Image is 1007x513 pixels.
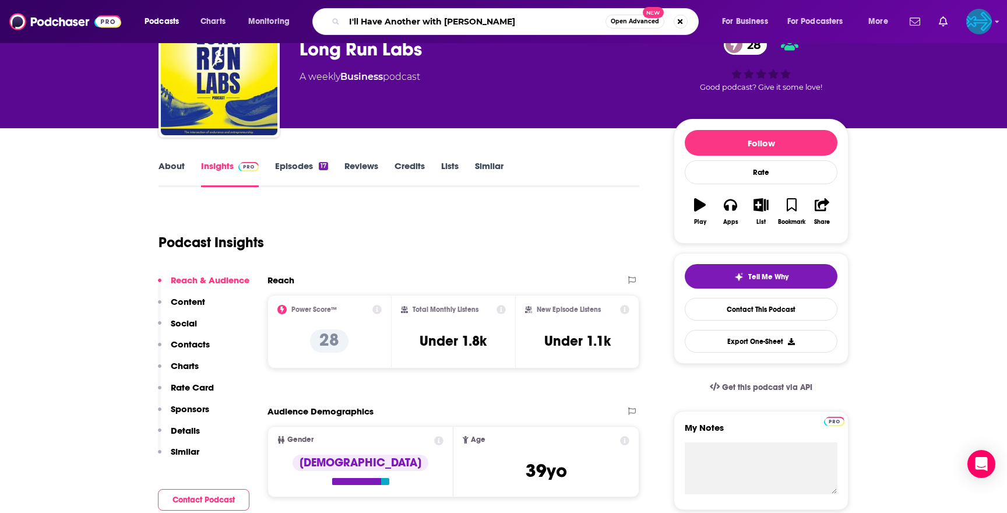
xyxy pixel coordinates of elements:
button: Reach & Audience [158,275,249,296]
h2: Power Score™ [291,305,337,314]
button: tell me why sparkleTell Me Why [685,264,837,289]
button: Similar [158,446,199,468]
button: Follow [685,130,837,156]
p: 28 [310,329,348,353]
button: Share [807,191,837,233]
a: About [159,160,185,187]
button: Open AdvancedNew [605,15,664,29]
div: Open Intercom Messenger [967,450,995,478]
div: Play [694,219,706,226]
div: Bookmark [778,219,805,226]
button: open menu [136,12,194,31]
div: 28Good podcast? Give it some love! [674,27,848,99]
a: Contact This Podcast [685,298,837,321]
p: Rate Card [171,382,214,393]
button: Sponsors [158,403,209,425]
button: Charts [158,360,199,382]
p: Sponsors [171,403,209,414]
h3: Under 1.1k [544,332,611,350]
button: open menu [860,12,903,31]
a: Lists [441,160,459,187]
span: Age [471,436,485,444]
a: Business [340,71,383,82]
p: Details [171,425,200,436]
span: For Podcasters [787,13,843,30]
a: Similar [475,160,503,187]
div: Apps [723,219,738,226]
button: open menu [714,12,783,31]
a: Show notifications dropdown [905,12,925,31]
h3: Under 1.8k [420,332,487,350]
p: Charts [171,360,199,371]
button: Social [158,318,197,339]
span: More [868,13,888,30]
span: Charts [200,13,226,30]
button: open menu [240,12,305,31]
span: For Business [722,13,768,30]
img: Podchaser Pro [824,417,844,426]
button: Play [685,191,715,233]
span: New [643,7,664,18]
h2: Audience Demographics [267,406,374,417]
label: My Notes [685,422,837,442]
a: Reviews [344,160,378,187]
button: open menu [780,12,860,31]
a: Charts [193,12,233,31]
button: Contacts [158,339,210,360]
p: Reach & Audience [171,275,249,286]
span: Tell Me Why [748,272,788,282]
img: Podchaser Pro [238,162,259,171]
div: [DEMOGRAPHIC_DATA] [293,455,428,471]
div: Rate [685,160,837,184]
span: Good podcast? Give it some love! [700,83,822,92]
a: Get this podcast via API [700,373,822,402]
button: Show profile menu [966,9,992,34]
button: Details [158,425,200,447]
a: InsightsPodchaser Pro [201,160,259,187]
span: 28 [735,34,767,55]
span: Get this podcast via API [722,382,812,392]
h2: Reach [267,275,294,286]
div: Share [814,219,830,226]
a: Pro website [824,415,844,426]
img: Long Run Labs [161,19,277,135]
span: Monitoring [248,13,290,30]
span: Podcasts [145,13,179,30]
button: Export One-Sheet [685,330,837,353]
button: Bookmark [776,191,807,233]
img: Podchaser - Follow, Share and Rate Podcasts [9,10,121,33]
span: Open Advanced [611,19,659,24]
button: Apps [715,191,745,233]
a: 28 [724,34,767,55]
img: tell me why sparkle [734,272,744,282]
a: Show notifications dropdown [934,12,952,31]
span: Gender [287,436,314,444]
p: Content [171,296,205,307]
p: Contacts [171,339,210,350]
button: Content [158,296,205,318]
div: Search podcasts, credits, & more... [323,8,710,35]
input: Search podcasts, credits, & more... [344,12,605,31]
h2: New Episode Listens [537,305,601,314]
span: 39 yo [526,459,567,482]
img: User Profile [966,9,992,34]
div: List [756,219,766,226]
h2: Total Monthly Listens [413,305,478,314]
button: Rate Card [158,382,214,403]
button: Contact Podcast [158,489,249,511]
a: Episodes17 [275,160,328,187]
a: Credits [395,160,425,187]
p: Social [171,318,197,329]
div: A weekly podcast [300,70,420,84]
span: Logged in as backbonemedia [966,9,992,34]
h1: Podcast Insights [159,234,264,251]
p: Similar [171,446,199,457]
div: 17 [319,162,328,170]
button: List [746,191,776,233]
